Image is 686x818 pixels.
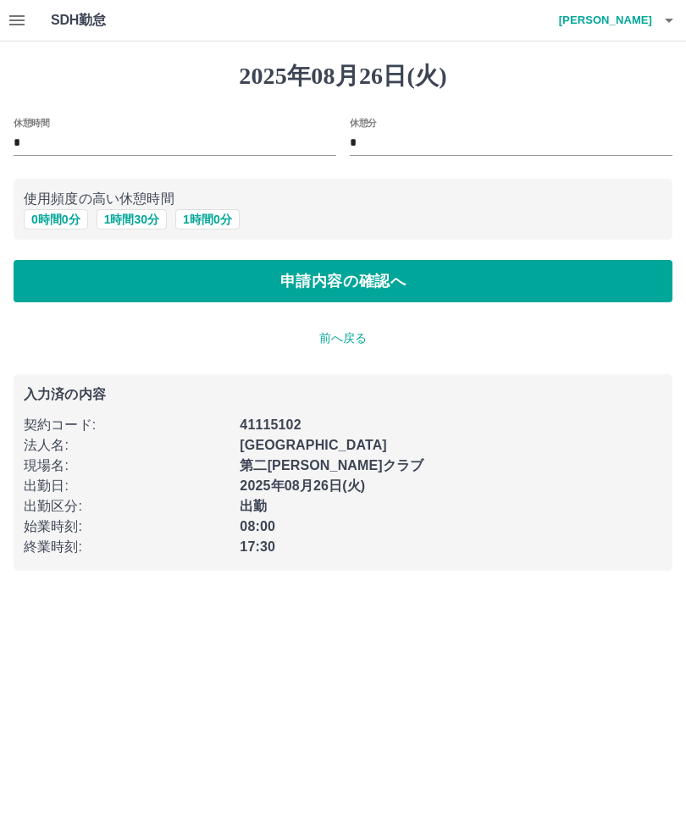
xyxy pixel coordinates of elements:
h1: 2025年08月26日(火) [14,62,672,91]
b: 出勤 [240,499,267,513]
p: 使用頻度の高い休憩時間 [24,189,662,209]
p: 現場名 : [24,456,230,476]
button: 1時間0分 [175,209,240,229]
b: 17:30 [240,539,275,554]
p: 出勤日 : [24,476,230,496]
button: 1時間30分 [97,209,167,229]
p: 終業時刻 : [24,537,230,557]
p: 始業時刻 : [24,517,230,537]
p: 契約コード : [24,415,230,435]
p: 入力済の内容 [24,388,662,401]
p: 出勤区分 : [24,496,230,517]
p: 法人名 : [24,435,230,456]
button: 0時間0分 [24,209,88,229]
b: 2025年08月26日(火) [240,478,365,493]
b: 41115102 [240,417,301,432]
b: [GEOGRAPHIC_DATA] [240,438,387,452]
label: 休憩時間 [14,116,49,129]
b: 08:00 [240,519,275,533]
button: 申請内容の確認へ [14,260,672,302]
p: 前へ戻る [14,329,672,347]
label: 休憩分 [350,116,377,129]
b: 第二[PERSON_NAME]クラブ [240,458,423,473]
